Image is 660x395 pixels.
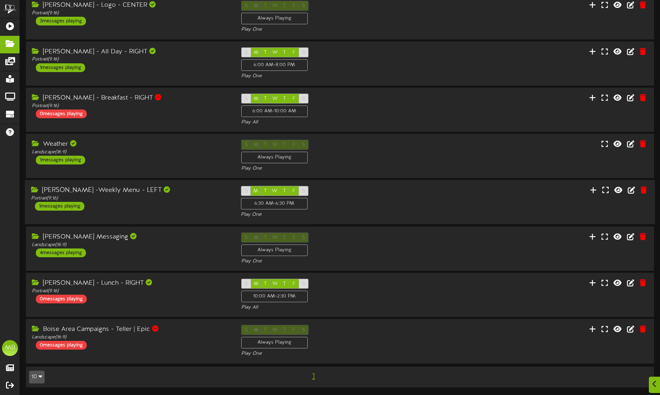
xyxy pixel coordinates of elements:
[272,188,277,194] span: W
[241,350,439,357] div: Play One
[241,244,308,256] div: Always Playing
[283,50,286,55] span: T
[254,281,258,287] span: M
[245,50,248,55] span: S
[310,372,317,381] span: 1
[302,50,305,55] span: S
[36,63,85,72] div: 1 messages playing
[32,242,229,248] div: Landscape ( 16:9 )
[302,188,305,194] span: S
[36,156,85,164] div: 1 messages playing
[245,281,248,287] span: S
[293,281,295,287] span: F
[31,195,229,202] div: Portrait ( 9:16 )
[32,334,229,341] div: Landscape ( 16:9 )
[32,103,229,110] div: Portrait ( 9:16 )
[36,248,86,257] div: 4 messages playing
[264,96,267,102] span: T
[302,281,305,287] span: S
[264,188,267,194] span: T
[241,106,308,117] div: 6:00 AM - 10:00 AM
[36,341,87,350] div: 0 messages playing
[32,325,229,334] div: Boise Area Campaigns - Teller | Epic
[245,96,248,102] span: S
[272,96,278,102] span: W
[32,288,229,295] div: Portrait ( 9:16 )
[241,26,439,33] div: Play One
[241,152,308,163] div: Always Playing
[36,110,87,118] div: 0 messages playing
[264,50,267,55] span: T
[272,281,278,287] span: W
[241,304,439,311] div: Play All
[241,258,439,265] div: Play One
[241,165,439,172] div: Play One
[254,50,258,55] span: M
[32,149,229,156] div: Landscape ( 16:9 )
[264,281,267,287] span: T
[241,59,308,71] div: 6:00 AM - 8:00 PM
[283,96,286,102] span: T
[272,50,278,55] span: W
[32,279,229,288] div: [PERSON_NAME] - Lunch - RIGHT
[32,1,229,10] div: [PERSON_NAME] - Logo - CENTER
[29,371,45,383] button: 10
[241,212,439,219] div: Play One
[32,10,229,17] div: Portrait ( 9:16 )
[241,13,308,24] div: Always Playing
[283,188,286,194] span: T
[36,295,87,303] div: 0 messages playing
[241,198,308,209] div: 6:30 AM - 6:30 PM
[241,73,439,80] div: Play One
[293,188,295,194] span: F
[31,186,229,195] div: [PERSON_NAME] -Weekly Menu - LEFT
[36,17,86,25] div: 3 messages playing
[2,340,18,356] div: MB
[241,291,308,302] div: 10:00 AM - 2:30 PM
[293,50,295,55] span: F
[241,119,439,126] div: Play All
[254,96,258,102] span: M
[32,47,229,57] div: [PERSON_NAME] - All Day - RIGHT
[302,96,305,102] span: S
[32,233,229,242] div: [PERSON_NAME] Messaging
[293,96,295,102] span: F
[245,188,248,194] span: S
[32,94,229,103] div: [PERSON_NAME] - Breakfast - RIGHT
[32,140,229,149] div: Weather
[35,202,84,211] div: 1 messages playing
[253,188,258,194] span: M
[283,281,286,287] span: T
[241,337,308,348] div: Always Playing
[32,56,229,63] div: Portrait ( 9:16 )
